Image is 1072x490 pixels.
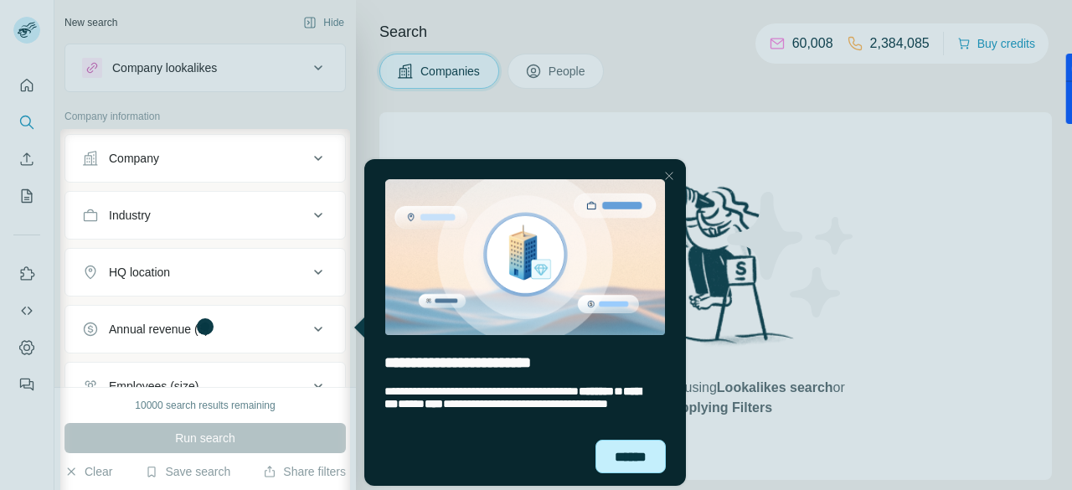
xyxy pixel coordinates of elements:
div: Annual revenue ($) [109,321,209,338]
div: 10000 search results remaining [135,398,275,413]
button: Industry [65,195,345,235]
div: HQ location [109,264,170,281]
div: Industry [109,207,151,224]
div: Employees (size) [109,378,198,395]
button: Employees (size) [65,366,345,406]
div: Company [109,150,159,167]
button: Company [65,138,345,178]
button: Clear [64,463,112,480]
button: Share filters [263,463,346,480]
iframe: Tooltip [350,157,689,490]
button: Annual revenue ($) [65,309,345,349]
button: Save search [145,463,230,480]
button: HQ location [65,252,345,292]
